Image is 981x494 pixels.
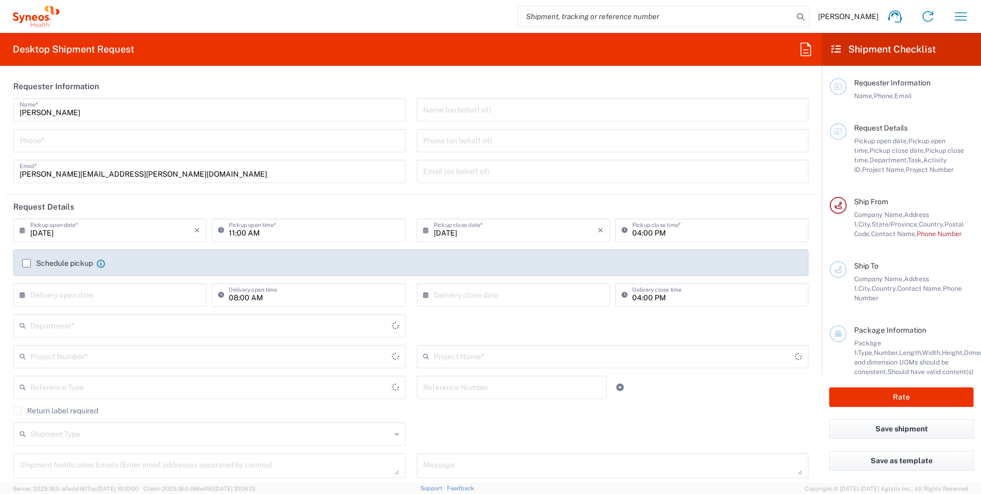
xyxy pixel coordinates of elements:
[854,79,931,87] span: Requester Information
[854,92,874,100] span: Name,
[854,275,904,283] span: Company Name,
[13,406,98,415] label: Return label required
[13,81,99,92] h2: Requester Information
[870,146,925,154] span: Pickup close date,
[829,451,974,471] button: Save as template
[805,484,968,493] span: Copyright © [DATE]-[DATE] Agistix Inc., All Rights Reserved
[872,220,919,228] span: State/Province,
[854,124,908,132] span: Request Details
[854,262,879,270] span: Ship To
[13,43,134,56] h2: Desktop Shipment Request
[922,349,942,357] span: Width,
[214,486,255,492] span: [DATE] 10:06:13
[143,486,255,492] span: Client: 2025.18.0-198a450
[829,387,974,407] button: Rate
[854,197,888,206] span: Ship From
[894,92,912,100] span: Email
[906,166,954,174] span: Project Number
[420,485,447,491] a: Support
[831,43,936,56] h2: Shipment Checklist
[862,166,906,174] span: Project Name,
[858,349,874,357] span: Type,
[194,222,200,239] i: ×
[888,368,974,376] span: Should have valid content(s)
[917,230,962,238] span: Phone Number
[897,284,943,292] span: Contact Name,
[899,349,922,357] span: Length,
[858,220,872,228] span: City,
[13,486,139,492] span: Server: 2025.18.0-a0edd1917ac
[818,12,879,21] span: [PERSON_NAME]
[518,6,793,27] input: Shipment, tracking or reference number
[874,349,899,357] span: Number,
[613,380,627,395] a: Add Reference
[942,349,964,357] span: Height,
[870,156,908,164] span: Department,
[854,211,904,219] span: Company Name,
[871,230,917,238] span: Contact Name,
[13,202,74,212] h2: Request Details
[22,259,93,267] label: Schedule pickup
[874,92,894,100] span: Phone,
[447,485,474,491] a: Feedback
[908,156,923,164] span: Task,
[854,339,881,357] span: Package 1:
[829,419,974,439] button: Save shipment
[97,486,139,492] span: [DATE] 10:10:00
[854,137,908,145] span: Pickup open date,
[919,220,944,228] span: Country,
[872,284,897,292] span: Country,
[598,222,604,239] i: ×
[858,284,872,292] span: City,
[854,326,926,334] span: Package Information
